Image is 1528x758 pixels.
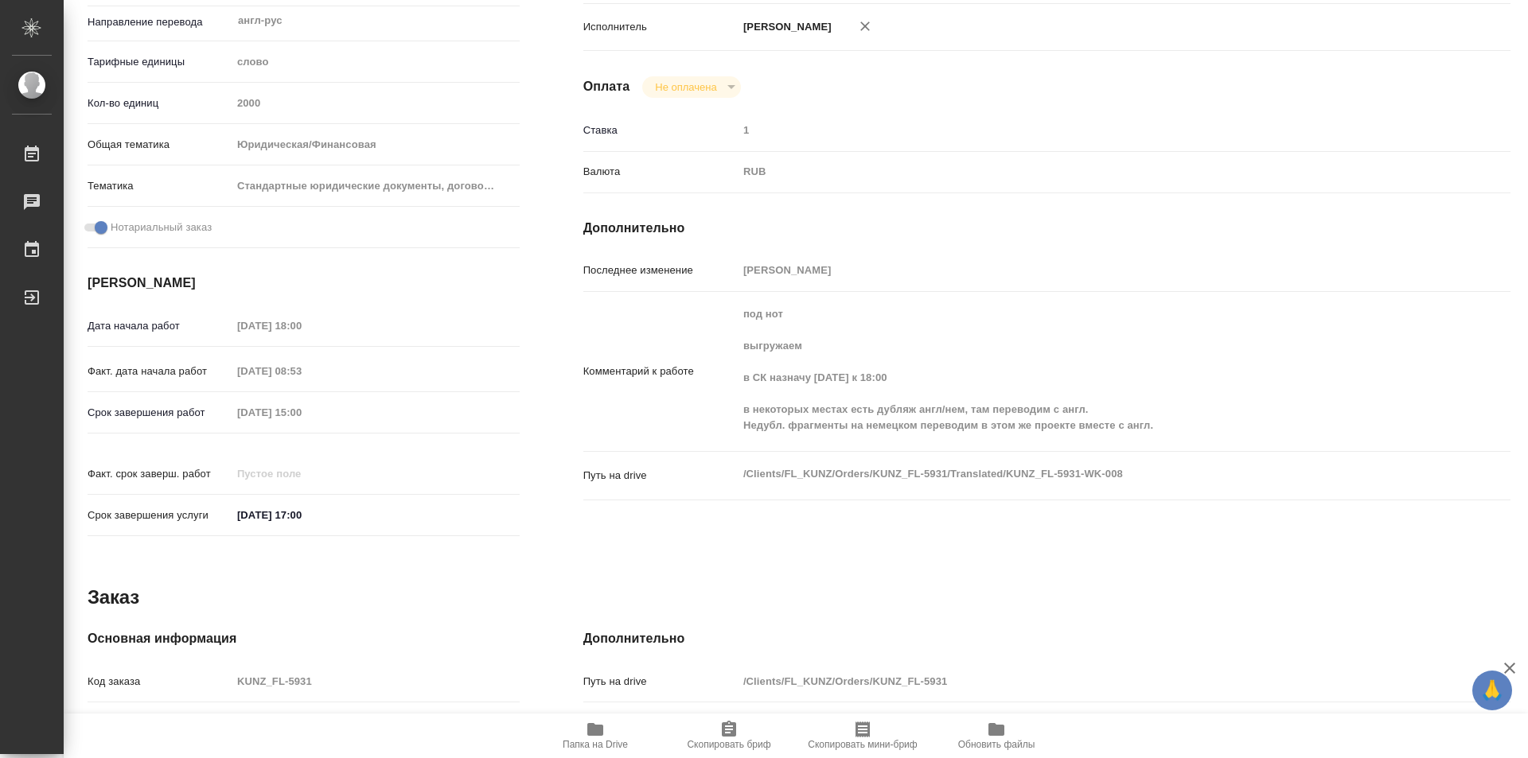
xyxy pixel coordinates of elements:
[232,711,520,734] input: Пустое поле
[738,301,1433,439] textarea: под нот выгружаем в СК назначу [DATE] к 18:00 в некоторых местах есть дубляж англ/нем, там перево...
[583,262,738,278] p: Последнее изменение
[563,739,628,750] span: Папка на Drive
[583,629,1510,648] h4: Дополнительно
[583,77,630,96] h4: Оплата
[583,468,738,484] p: Путь на drive
[88,466,232,482] p: Факт. срок заверш. работ
[583,674,738,690] p: Путь на drive
[1479,674,1506,707] span: 🙏
[88,507,232,523] p: Срок завершения услуги
[796,713,930,758] button: Скопировать мини-бриф
[88,137,232,153] p: Общая тематика
[232,314,371,337] input: Пустое поле
[738,158,1433,185] div: RUB
[738,119,1433,142] input: Пустое поле
[528,713,662,758] button: Папка на Drive
[88,405,232,421] p: Срок завершения работ
[583,363,738,379] p: Комментарий к работе
[687,739,770,750] span: Скопировать бриф
[808,739,917,750] span: Скопировать мини-бриф
[583,164,738,180] p: Валюта
[232,462,371,485] input: Пустое поле
[232,503,371,527] input: ✎ Введи что-нибудь
[88,674,232,690] p: Код заказа
[738,19,832,35] p: [PERSON_NAME]
[848,9,883,44] button: Удалить исполнителя
[642,76,740,98] div: Не оплачена
[88,274,520,293] h4: [PERSON_NAME]
[738,670,1433,693] input: Пустое поле
[111,220,212,235] span: Нотариальный заказ
[738,258,1433,282] input: Пустое поле
[88,318,232,334] p: Дата начала работ
[738,461,1433,488] textarea: /Clients/FL_KUNZ/Orders/KUNZ_FL-5931/Translated/KUNZ_FL-5931-WK-008
[88,178,232,194] p: Тематика
[232,91,520,115] input: Пустое поле
[88,14,232,30] p: Направление перевода
[1472,671,1512,710] button: 🙏
[583,19,738,35] p: Исполнитель
[662,713,796,758] button: Скопировать бриф
[232,401,371,424] input: Пустое поле
[232,173,520,200] div: Стандартные юридические документы, договоры, уставы
[88,629,520,648] h4: Основная информация
[88,363,232,379] p: Факт. дата начала работ
[583,219,1510,238] h4: Дополнительно
[930,713,1063,758] button: Обновить файлы
[738,711,1433,734] input: Пустое поле
[958,739,1035,750] span: Обновить файлы
[650,80,721,94] button: Не оплачена
[88,54,232,70] p: Тарифные единицы
[232,131,520,158] div: Юридическая/Финансовая
[88,585,139,610] h2: Заказ
[232,360,371,383] input: Пустое поле
[583,122,738,138] p: Ставка
[232,49,520,76] div: слово
[88,95,232,111] p: Кол-во единиц
[232,670,520,693] input: Пустое поле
